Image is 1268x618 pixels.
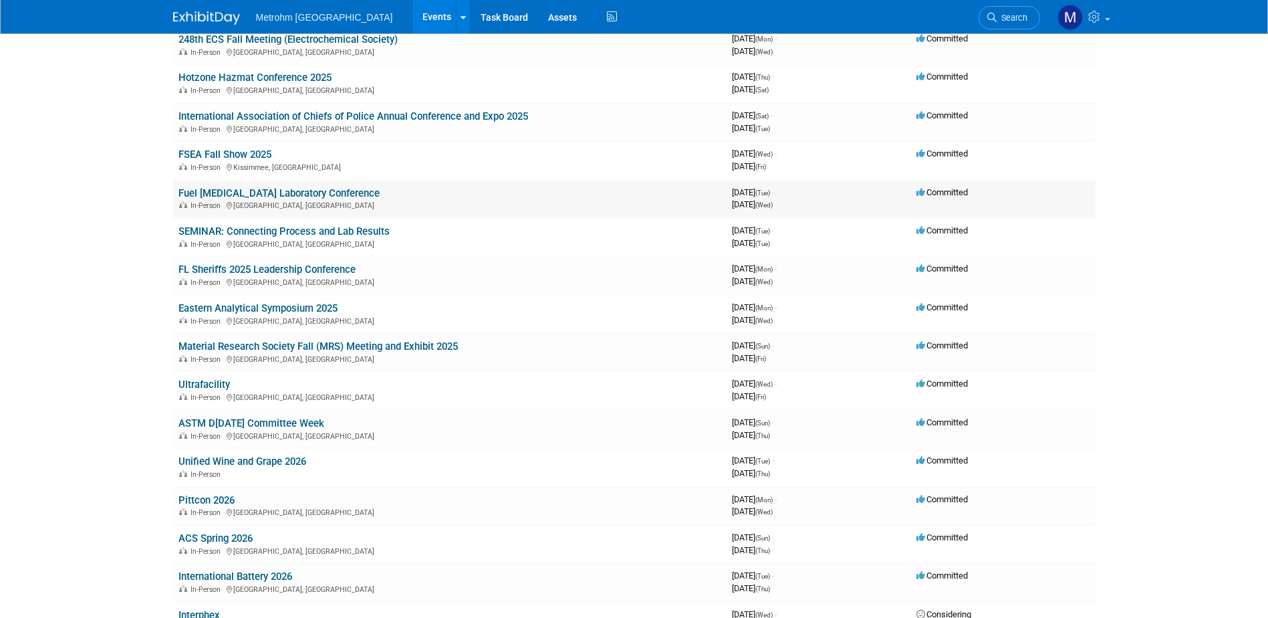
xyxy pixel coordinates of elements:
span: - [772,571,774,581]
span: - [772,455,774,466]
span: [DATE] [732,545,770,555]
span: [DATE] [732,506,773,516]
span: (Thu) [755,547,770,554]
span: Committed [916,379,968,389]
div: [GEOGRAPHIC_DATA], [GEOGRAPHIC_DATA] [178,238,721,249]
span: - [771,110,773,120]
span: - [775,148,777,159]
img: In-Person Event [179,470,187,477]
span: (Wed) [755,150,773,158]
img: Michelle Simoes [1057,5,1083,30]
span: - [772,225,774,235]
span: (Thu) [755,470,770,478]
span: (Wed) [755,48,773,56]
span: [DATE] [732,276,773,286]
span: In-Person [191,86,225,95]
span: [DATE] [732,430,770,440]
div: [GEOGRAPHIC_DATA], [GEOGRAPHIC_DATA] [178,506,721,517]
div: [GEOGRAPHIC_DATA], [GEOGRAPHIC_DATA] [178,391,721,402]
span: [DATE] [732,123,770,133]
span: - [772,187,774,197]
div: [GEOGRAPHIC_DATA], [GEOGRAPHIC_DATA] [178,199,721,210]
span: Committed [916,33,968,43]
span: (Wed) [755,381,773,388]
span: - [775,494,777,504]
span: [DATE] [732,238,770,248]
span: (Tue) [755,573,770,580]
span: Committed [916,148,968,159]
span: In-Person [191,201,225,210]
a: FL Sheriffs 2025 Leadership Conference [178,264,356,276]
span: [DATE] [732,455,774,466]
span: In-Person [191,393,225,402]
a: ACS Spring 2026 [178,532,253,544]
span: (Sun) [755,419,770,427]
span: In-Person [191,432,225,441]
img: In-Person Event [179,201,187,208]
span: (Fri) [755,393,766,401]
div: [GEOGRAPHIC_DATA], [GEOGRAPHIC_DATA] [178,46,721,57]
span: [DATE] [732,571,774,581]
span: In-Person [191,547,225,556]
span: (Thu) [755,432,770,439]
span: (Sun) [755,534,770,542]
span: Committed [916,340,968,350]
span: - [775,33,777,43]
span: (Mon) [755,304,773,312]
img: In-Person Event [179,163,187,170]
span: [DATE] [732,391,766,401]
a: Pittcon 2026 [178,494,235,506]
span: In-Person [191,278,225,287]
img: In-Person Event [179,585,187,592]
span: [DATE] [732,353,766,363]
a: International Association of Chiefs of Police Annual Conference and Expo 2025 [178,110,528,122]
a: Material Research Society Fall (MRS) Meeting and Exhibit 2025 [178,340,458,352]
span: (Fri) [755,163,766,171]
span: [DATE] [732,46,773,56]
a: Unified Wine and Grape 2026 [178,455,306,468]
span: - [772,72,774,82]
a: Ultrafacility [178,379,230,391]
span: Committed [916,494,968,504]
a: FSEA Fall Show 2025 [178,148,271,161]
span: [DATE] [732,84,769,94]
span: In-Person [191,163,225,172]
span: [DATE] [732,494,777,504]
span: (Thu) [755,74,770,81]
img: In-Person Event [179,86,187,93]
span: - [772,340,774,350]
span: [DATE] [732,302,777,312]
span: [DATE] [732,33,777,43]
span: (Wed) [755,278,773,286]
span: [DATE] [732,340,774,350]
span: [DATE] [732,315,773,325]
div: [GEOGRAPHIC_DATA], [GEOGRAPHIC_DATA] [178,123,721,134]
div: [GEOGRAPHIC_DATA], [GEOGRAPHIC_DATA] [178,315,721,326]
div: [GEOGRAPHIC_DATA], [GEOGRAPHIC_DATA] [178,545,721,556]
span: (Fri) [755,355,766,363]
span: [DATE] [732,161,766,171]
span: (Mon) [755,496,773,504]
img: In-Person Event [179,48,187,55]
span: - [775,264,777,274]
span: In-Person [191,240,225,249]
img: In-Person Event [179,240,187,247]
div: [GEOGRAPHIC_DATA], [GEOGRAPHIC_DATA] [178,276,721,287]
span: (Tue) [755,240,770,247]
span: Committed [916,302,968,312]
span: In-Person [191,470,225,479]
div: Kissimmee, [GEOGRAPHIC_DATA] [178,161,721,172]
span: (Mon) [755,266,773,273]
span: (Tue) [755,189,770,197]
span: Committed [916,417,968,427]
div: [GEOGRAPHIC_DATA], [GEOGRAPHIC_DATA] [178,583,721,594]
img: ExhibitDay [173,11,240,25]
span: [DATE] [732,199,773,209]
span: (Wed) [755,201,773,209]
span: In-Person [191,317,225,326]
a: Fuel [MEDICAL_DATA] Laboratory Conference [178,187,380,199]
span: Committed [916,72,968,82]
span: [DATE] [732,468,770,478]
span: Committed [916,225,968,235]
span: (Tue) [755,457,770,465]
